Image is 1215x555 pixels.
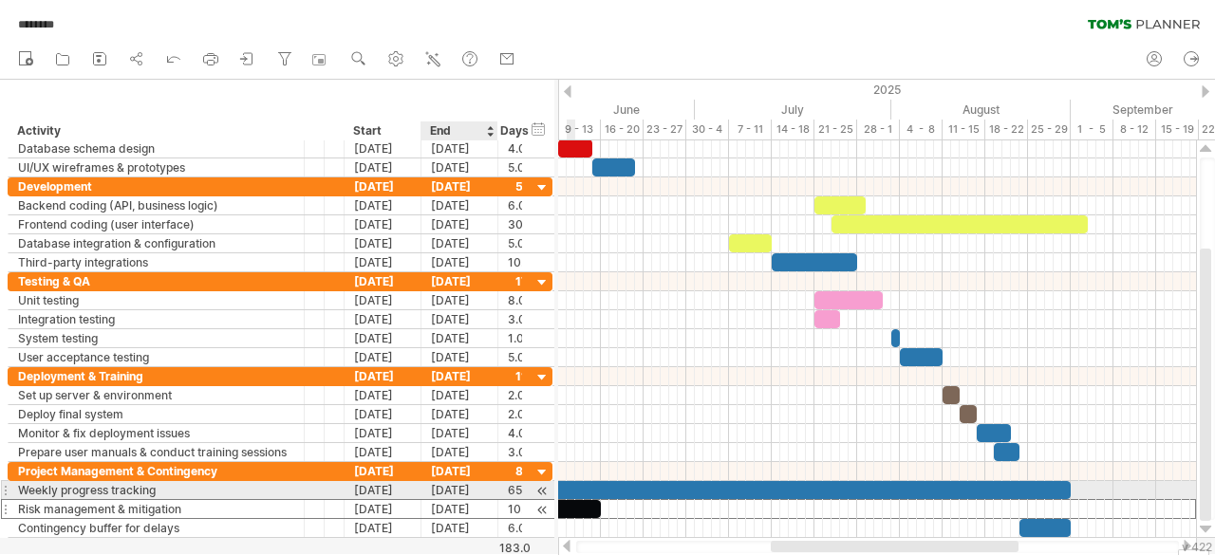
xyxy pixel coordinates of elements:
div: 28 - 1 [857,120,900,139]
div: [DATE] [421,177,498,195]
div: [DATE] [421,367,498,385]
div: 3.0 [508,310,522,328]
div: v 422 [1182,540,1212,554]
div: [DATE] [345,196,421,214]
div: 10.0 [508,253,522,271]
div: Show Legend [1178,549,1209,555]
div: [DATE] [421,386,498,404]
div: UI/UX wireframes & prototypes [18,158,294,176]
div: 25 - 29 [1028,120,1071,139]
div: 30.0 [508,215,522,233]
div: Deploy final system [18,405,294,423]
div: System testing [18,329,294,347]
div: [DATE] [345,405,421,423]
div: 21 - 25 [814,120,857,139]
div: Third-party integrations [18,253,294,271]
div: 2.0 [508,386,522,404]
div: 183.0 [499,541,524,555]
div: Unit testing [18,291,294,309]
div: Prepare user manuals & conduct training sessions [18,443,294,461]
div: Set up server & environment [18,386,294,404]
div: [DATE] [421,196,498,214]
div: [DATE] [421,443,498,461]
div: 2.0 [508,405,522,423]
div: 14 - 18 [772,120,814,139]
div: 5.0 [508,158,522,176]
div: Monitor & fix deployment issues [18,424,294,442]
div: [DATE] [421,272,498,290]
div: [DATE] [345,386,421,404]
div: [DATE] [345,519,421,537]
div: 6.0 [508,519,522,537]
div: [DATE] [345,443,421,461]
div: [DATE] [345,424,421,442]
div: 8 - 12 [1113,120,1156,139]
div: 18 - 22 [985,120,1028,139]
div: 5.0 [508,348,522,366]
div: scroll to activity [533,481,551,501]
div: [DATE] [421,462,498,480]
div: 30 - 4 [686,120,729,139]
div: 23 - 27 [644,120,686,139]
div: [DATE] [345,481,421,499]
div: 4 - 8 [900,120,943,139]
div: August 2025 [891,100,1071,120]
div: Weekly progress tracking [18,481,294,499]
div: 3.0 [508,443,522,461]
div: [DATE] [421,481,498,499]
div: [DATE] [421,405,498,423]
div: 4.0 [508,424,522,442]
div: scroll to activity [533,500,551,520]
div: 1.0 [508,329,522,347]
div: Backend coding (API, business logic) [18,196,294,214]
div: [DATE] [421,424,498,442]
div: [DATE] [421,500,498,518]
div: [DATE] [421,329,498,347]
div: [DATE] [345,310,421,328]
div: [DATE] [421,215,498,233]
div: End [430,121,487,140]
div: [DATE] [345,215,421,233]
div: 10.0 [508,500,522,518]
div: [DATE] [345,177,421,195]
div: [DATE] [345,329,421,347]
div: 1 - 5 [1071,120,1113,139]
div: [DATE] [345,462,421,480]
div: Risk management & mitigation [18,500,294,518]
div: [DATE] [345,253,421,271]
div: 4.0 [508,139,522,157]
div: 8.0 [508,291,522,309]
div: July 2025 [695,100,891,120]
div: User acceptance testing [18,348,294,366]
div: [DATE] [345,500,421,518]
div: June 2025 [515,100,695,120]
div: Development [18,177,294,195]
div: 16 - 20 [601,120,644,139]
div: [DATE] [345,139,421,157]
div: [DATE] [421,310,498,328]
div: Database integration & configuration [18,234,294,252]
div: Start [353,121,410,140]
div: Project Management & Contingency [18,462,294,480]
div: [DATE] [421,158,498,176]
div: 15 - 19 [1156,120,1199,139]
div: 6.0 [508,196,522,214]
div: Contingency buffer for delays [18,519,294,537]
div: 11 - 15 [943,120,985,139]
div: [DATE] [345,367,421,385]
div: [DATE] [421,519,498,537]
div: [DATE] [421,348,498,366]
div: Deployment & Training [18,367,294,385]
div: 65.0 [508,481,522,499]
div: [DATE] [421,234,498,252]
div: [DATE] [345,291,421,309]
div: [DATE] [345,272,421,290]
div: [DATE] [421,291,498,309]
div: Frontend coding (user interface) [18,215,294,233]
div: [DATE] [345,158,421,176]
div: 9 - 13 [558,120,601,139]
div: [DATE] [421,253,498,271]
div: Integration testing [18,310,294,328]
div: [DATE] [421,139,498,157]
div: [DATE] [345,348,421,366]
